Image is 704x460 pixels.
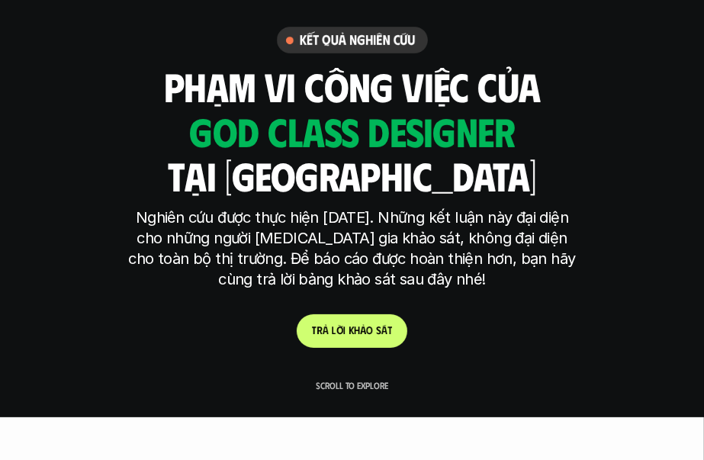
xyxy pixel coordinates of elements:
span: t [387,324,392,337]
span: á [381,324,387,337]
span: l [332,324,336,337]
span: o [366,324,373,337]
span: ả [323,324,329,337]
h2: tại [GEOGRAPHIC_DATA] [168,153,536,197]
span: s [376,324,381,337]
p: Nghiên cứu được thực hiện [DATE]. Những kết luận này đại diện cho những người [MEDICAL_DATA] gia ... [124,207,581,290]
span: k [349,324,354,337]
span: i [343,324,346,337]
span: h [354,324,360,337]
h6: Kết quả nghiên cứu [300,31,416,49]
span: ờ [336,324,343,337]
h2: phạm vi công việc của [164,64,540,108]
p: Scroll to explore [316,380,388,391]
a: trảlờikhảosát [297,314,407,348]
span: r [317,324,323,337]
span: t [312,324,317,337]
span: ả [360,324,366,337]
